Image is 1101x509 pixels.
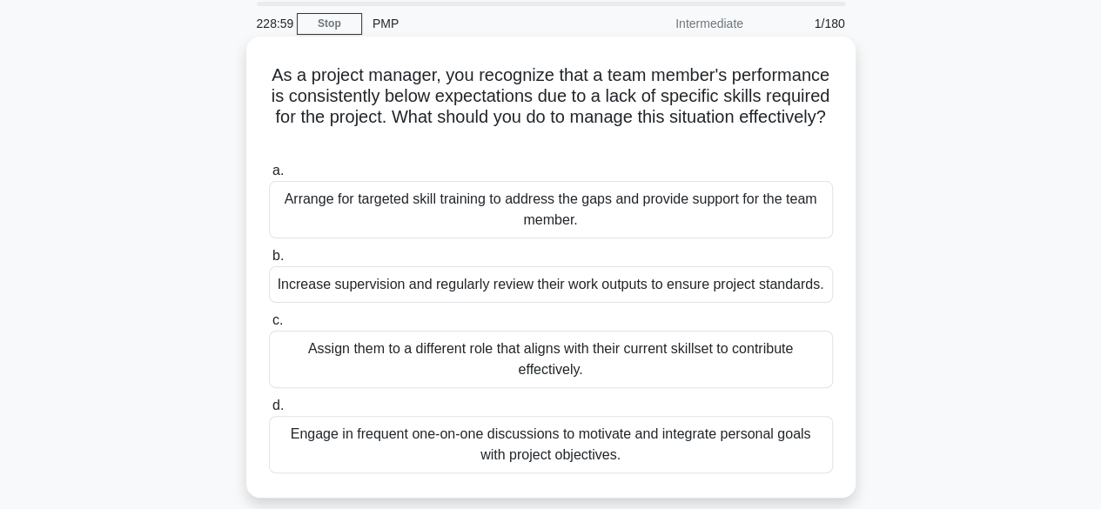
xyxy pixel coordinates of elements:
div: 1/180 [754,6,856,41]
div: Increase supervision and regularly review their work outputs to ensure project standards. [269,266,833,303]
div: Engage in frequent one-on-one discussions to motivate and integrate personal goals with project o... [269,416,833,473]
span: b. [272,248,284,263]
span: a. [272,163,284,177]
div: Arrange for targeted skill training to address the gaps and provide support for the team member. [269,181,833,238]
div: PMP [362,6,601,41]
div: Assign them to a different role that aligns with their current skillset to contribute effectively. [269,331,833,388]
a: Stop [297,13,362,35]
span: d. [272,398,284,412]
h5: As a project manager, you recognize that a team member's performance is consistently below expect... [267,64,835,150]
div: 228:59 [246,6,297,41]
span: c. [272,312,283,327]
div: Intermediate [601,6,754,41]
